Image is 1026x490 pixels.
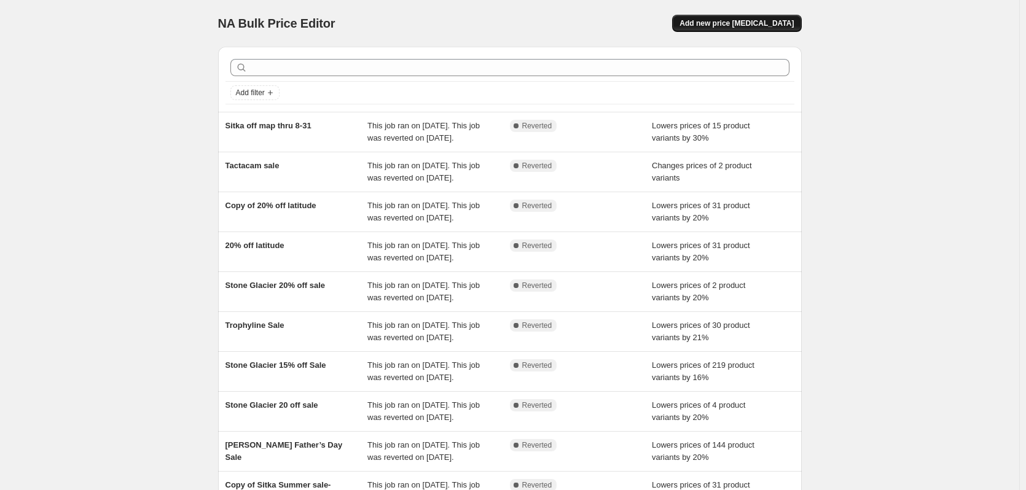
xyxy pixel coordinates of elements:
[652,201,750,222] span: Lowers prices of 31 product variants by 20%
[672,15,801,32] button: Add new price [MEDICAL_DATA]
[522,161,552,171] span: Reverted
[367,161,480,182] span: This job ran on [DATE]. This job was reverted on [DATE].
[225,121,311,130] span: Sitka off map thru 8-31
[367,241,480,262] span: This job ran on [DATE]. This job was reverted on [DATE].
[522,321,552,330] span: Reverted
[522,480,552,490] span: Reverted
[652,161,752,182] span: Changes prices of 2 product variants
[367,121,480,142] span: This job ran on [DATE]. This job was reverted on [DATE].
[522,440,552,450] span: Reverted
[230,85,280,100] button: Add filter
[236,88,265,98] span: Add filter
[652,281,745,302] span: Lowers prices of 2 product variants by 20%
[652,360,754,382] span: Lowers prices of 219 product variants by 16%
[522,201,552,211] span: Reverted
[367,400,480,422] span: This job ran on [DATE]. This job was reverted on [DATE].
[522,121,552,131] span: Reverted
[225,241,284,250] span: 20% off latitude
[652,121,750,142] span: Lowers prices of 15 product variants by 30%
[652,241,750,262] span: Lowers prices of 31 product variants by 20%
[652,440,754,462] span: Lowers prices of 144 product variants by 20%
[225,281,326,290] span: Stone Glacier 20% off sale
[225,321,284,330] span: Trophyline Sale
[367,440,480,462] span: This job ran on [DATE]. This job was reverted on [DATE].
[225,440,343,462] span: [PERSON_NAME] Father’s Day Sale
[679,18,794,28] span: Add new price [MEDICAL_DATA]
[367,201,480,222] span: This job ran on [DATE]. This job was reverted on [DATE].
[225,400,318,410] span: Stone Glacier 20 off sale
[652,321,750,342] span: Lowers prices of 30 product variants by 21%
[367,360,480,382] span: This job ran on [DATE]. This job was reverted on [DATE].
[218,17,335,30] span: NA Bulk Price Editor
[522,241,552,251] span: Reverted
[367,281,480,302] span: This job ran on [DATE]. This job was reverted on [DATE].
[225,360,326,370] span: Stone Glacier 15% off Sale
[522,281,552,290] span: Reverted
[652,400,745,422] span: Lowers prices of 4 product variants by 20%
[225,161,280,170] span: Tactacam sale
[522,360,552,370] span: Reverted
[367,321,480,342] span: This job ran on [DATE]. This job was reverted on [DATE].
[522,400,552,410] span: Reverted
[225,201,316,210] span: Copy of 20% off latitude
